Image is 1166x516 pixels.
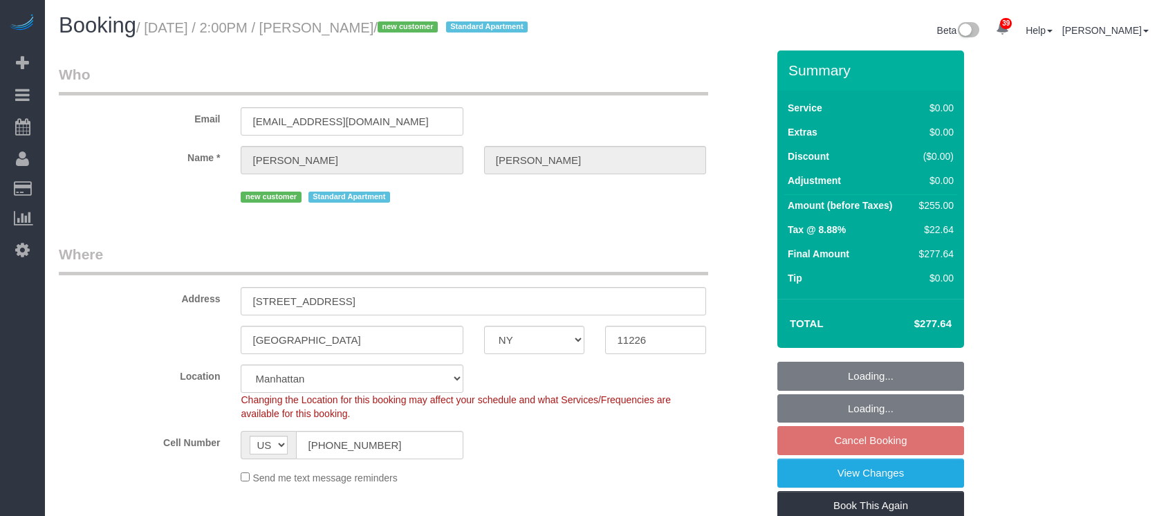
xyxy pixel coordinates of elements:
[914,199,954,212] div: $255.00
[777,459,964,488] a: View Changes
[989,14,1016,44] a: 39
[59,244,708,275] legend: Where
[446,21,528,33] span: Standard Apartment
[378,21,438,33] span: new customer
[484,146,706,174] input: Last Name
[1026,25,1053,36] a: Help
[48,146,230,165] label: Name *
[788,149,829,163] label: Discount
[788,125,817,139] label: Extras
[296,431,463,459] input: Cell Number
[241,326,463,354] input: City
[373,20,532,35] span: /
[788,62,957,78] h3: Summary
[788,271,802,285] label: Tip
[252,472,397,483] span: Send me text message reminders
[788,174,841,187] label: Adjustment
[308,192,391,203] span: Standard Apartment
[48,365,230,383] label: Location
[788,199,892,212] label: Amount (before Taxes)
[914,125,954,139] div: $0.00
[136,20,532,35] small: / [DATE] / 2:00PM / [PERSON_NAME]
[956,22,979,40] img: New interface
[241,107,463,136] input: Email
[937,25,980,36] a: Beta
[914,247,954,261] div: $277.64
[788,101,822,115] label: Service
[241,192,301,203] span: new customer
[605,326,706,354] input: Zip Code
[914,174,954,187] div: $0.00
[873,318,952,330] h4: $277.64
[1000,18,1012,29] span: 39
[8,14,36,33] img: Automaid Logo
[241,394,671,419] span: Changing the Location for this booking may affect your schedule and what Services/Frequencies are...
[48,431,230,450] label: Cell Number
[914,101,954,115] div: $0.00
[48,287,230,306] label: Address
[788,247,849,261] label: Final Amount
[790,317,824,329] strong: Total
[914,271,954,285] div: $0.00
[48,107,230,126] label: Email
[914,223,954,237] div: $22.64
[59,64,708,95] legend: Who
[788,223,846,237] label: Tax @ 8.88%
[914,149,954,163] div: ($0.00)
[1062,25,1149,36] a: [PERSON_NAME]
[241,146,463,174] input: First Name
[59,13,136,37] span: Booking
